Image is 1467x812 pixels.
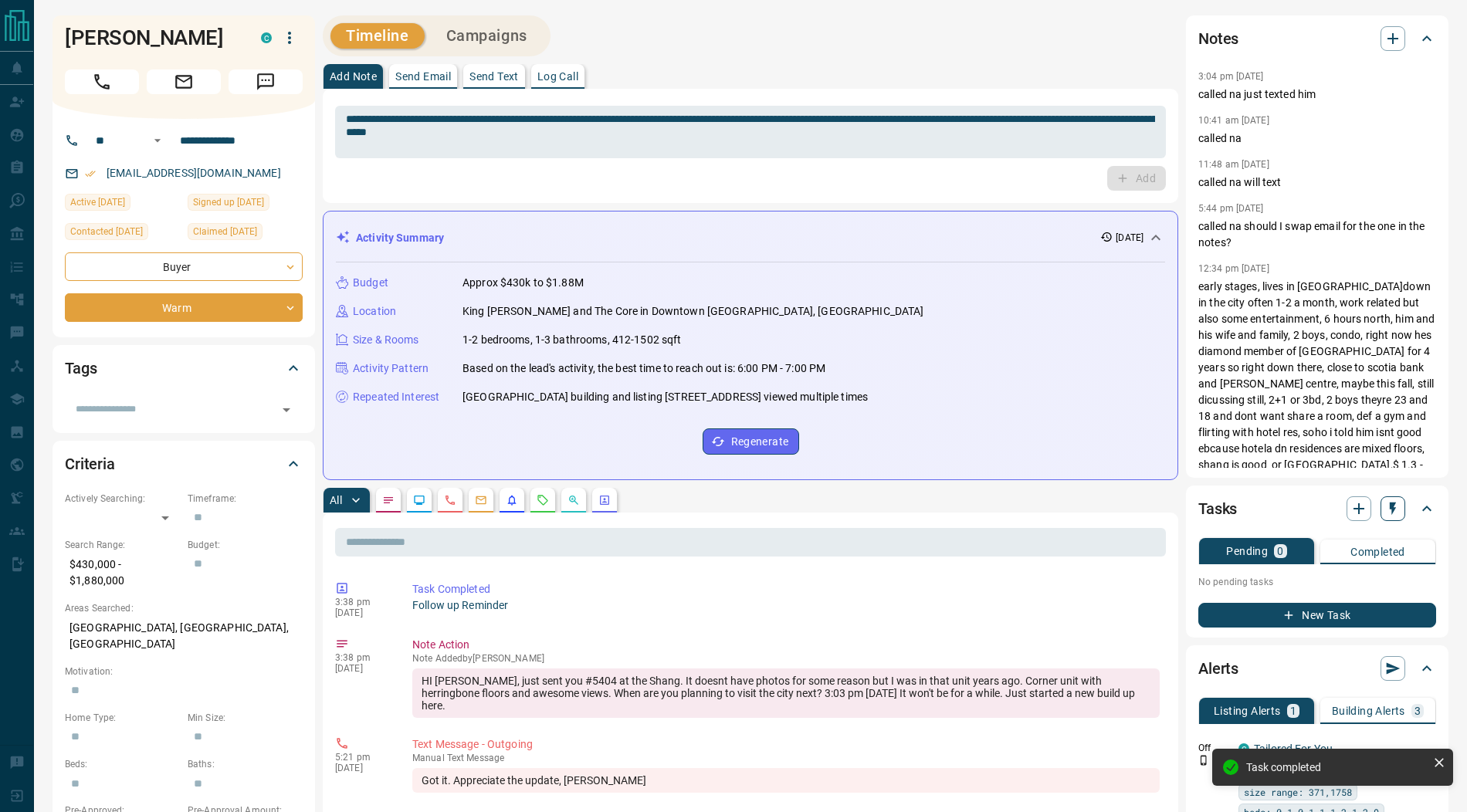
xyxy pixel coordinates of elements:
[1238,743,1249,754] div: condos.ca
[65,601,303,615] p: Areas Searched:
[188,711,303,725] p: Min Size:
[229,69,303,94] span: Message
[85,168,96,179] svg: Email Verified
[1198,20,1436,57] div: Notes
[412,653,1160,664] p: Note Added by [PERSON_NAME]
[65,711,180,725] p: Home Type:
[1198,755,1209,766] svg: Push Notification Only
[462,360,825,377] p: Based on the lead's activity, the best time to reach out is: 6:00 PM - 7:00 PM
[353,360,429,377] p: Activity Pattern
[65,223,180,245] div: Thu Sep 04 2025
[330,23,425,49] button: Timeline
[65,615,303,657] p: [GEOGRAPHIC_DATA], [GEOGRAPHIC_DATA], [GEOGRAPHIC_DATA]
[1198,203,1264,214] p: 5:44 pm [DATE]
[462,332,682,348] p: 1-2 bedrooms, 1-3 bathrooms, 412-1502 sqft
[412,668,1160,718] div: HI [PERSON_NAME], just sent you #5404 at the Shang. It doesnt have photos for some reason but I w...
[65,252,303,281] div: Buyer
[1198,650,1436,687] div: Alerts
[193,195,264,210] span: Signed up [DATE]
[188,194,303,215] div: Mon May 19 2025
[412,581,1160,597] p: Task Completed
[1198,71,1264,82] p: 3:04 pm [DATE]
[356,230,444,246] p: Activity Summary
[1350,546,1405,557] p: Completed
[330,495,342,506] p: All
[1198,741,1229,755] p: Off
[65,69,139,94] span: Call
[412,753,445,763] span: manual
[475,494,487,506] svg: Emails
[1198,86,1436,103] p: called na just texted him
[1198,656,1238,681] h2: Alerts
[353,389,439,405] p: Repeated Interest
[1277,546,1283,557] p: 0
[65,350,303,387] div: Tags
[1198,130,1436,147] p: called na
[70,195,125,210] span: Active [DATE]
[469,71,519,82] p: Send Text
[335,607,389,618] p: [DATE]
[188,223,303,245] div: Tue May 20 2025
[330,71,377,82] p: Add Note
[70,224,143,239] span: Contacted [DATE]
[65,757,180,771] p: Beds:
[65,665,303,678] p: Motivation:
[335,597,389,607] p: 3:38 pm
[1226,546,1268,557] p: Pending
[193,224,257,239] span: Claimed [DATE]
[462,389,868,405] p: [GEOGRAPHIC_DATA] building and listing [STREET_ADDRESS] viewed multiple times
[1214,705,1281,716] p: Listing Alerts
[1198,218,1436,251] p: called na should I swap email for the one in the notes?
[276,399,297,421] button: Open
[65,194,180,215] div: Thu Aug 07 2025
[1116,231,1143,245] p: [DATE]
[412,736,1160,753] p: Text Message - Outgoing
[335,752,389,763] p: 5:21 pm
[65,445,303,482] div: Criteria
[1254,743,1333,755] a: Tailored For You
[395,71,451,82] p: Send Email
[1198,263,1269,274] p: 12:34 pm [DATE]
[65,452,115,476] h2: Criteria
[1246,761,1427,773] div: Task completed
[335,663,389,674] p: [DATE]
[412,753,1160,763] p: Text Message
[412,597,1160,614] p: Follow up Reminder
[537,494,549,506] svg: Requests
[598,494,611,506] svg: Agent Actions
[148,131,167,150] button: Open
[335,652,389,663] p: 3:38 pm
[703,428,799,455] button: Regenerate
[65,538,180,552] p: Search Range:
[107,167,281,179] a: [EMAIL_ADDRESS][DOMAIN_NAME]
[1198,603,1436,628] button: New Task
[353,275,388,291] p: Budget
[412,637,1160,653] p: Note Action
[261,32,272,43] div: condos.ca
[444,494,456,506] svg: Calls
[1198,174,1436,191] p: called na will text
[65,25,238,50] h1: [PERSON_NAME]
[1198,26,1238,51] h2: Notes
[147,69,221,94] span: Email
[537,71,578,82] p: Log Call
[462,303,924,320] p: King [PERSON_NAME] and The Core in Downtown [GEOGRAPHIC_DATA], [GEOGRAPHIC_DATA]
[382,494,395,506] svg: Notes
[1290,705,1296,716] p: 1
[567,494,580,506] svg: Opportunities
[431,23,543,49] button: Campaigns
[1198,490,1436,527] div: Tasks
[412,768,1160,793] div: Got it. Appreciate the update, [PERSON_NAME]
[188,757,303,771] p: Baths:
[1414,705,1421,716] p: 3
[65,552,180,594] p: $430,000 - $1,880,000
[1198,115,1269,126] p: 10:41 am [DATE]
[1198,496,1237,521] h2: Tasks
[188,538,303,552] p: Budget:
[188,492,303,506] p: Timeframe:
[353,303,396,320] p: Location
[1332,705,1405,716] p: Building Alerts
[413,494,425,506] svg: Lead Browsing Activity
[353,332,419,348] p: Size & Rooms
[65,356,97,381] h2: Tags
